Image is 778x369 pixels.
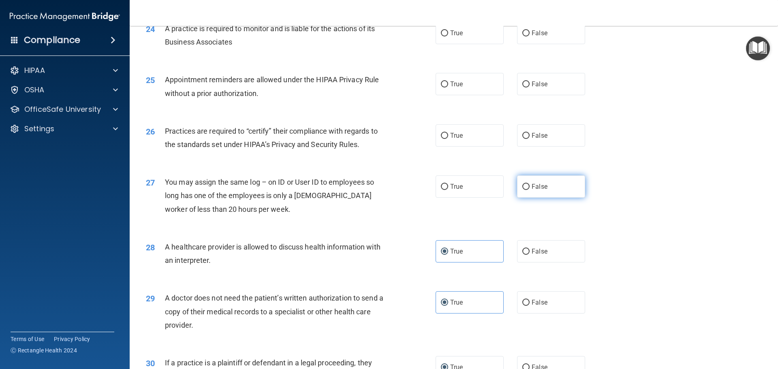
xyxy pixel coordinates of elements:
img: PMB logo [10,9,120,25]
input: False [522,184,530,190]
span: False [532,299,547,306]
a: OSHA [10,85,118,95]
span: False [532,80,547,88]
p: Settings [24,124,54,134]
span: True [450,183,463,190]
a: Terms of Use [11,335,44,343]
input: False [522,30,530,36]
span: 27 [146,178,155,188]
input: False [522,81,530,87]
span: True [450,29,463,37]
input: True [441,300,448,306]
span: 25 [146,75,155,85]
a: Settings [10,124,118,134]
span: True [450,132,463,139]
button: Open Resource Center [746,36,770,60]
input: False [522,133,530,139]
input: True [441,30,448,36]
span: True [450,299,463,306]
input: True [441,81,448,87]
p: OfficeSafe University [24,105,101,114]
span: Ⓒ Rectangle Health 2024 [11,346,77,354]
span: False [532,247,547,255]
a: HIPAA [10,66,118,75]
span: Appointment reminders are allowed under the HIPAA Privacy Rule without a prior authorization. [165,75,379,97]
input: False [522,300,530,306]
span: A healthcare provider is allowed to discuss health information with an interpreter. [165,243,380,264]
span: False [532,29,547,37]
span: True [450,247,463,255]
span: 29 [146,294,155,303]
span: 30 [146,358,155,368]
span: You may assign the same log – on ID or User ID to employees so long has one of the employees is o... [165,178,374,213]
span: A doctor does not need the patient’s written authorization to send a copy of their medical record... [165,294,383,329]
a: Privacy Policy [54,335,90,343]
input: False [522,249,530,255]
input: True [441,249,448,255]
a: OfficeSafe University [10,105,118,114]
span: False [532,183,547,190]
span: Practices are required to “certify” their compliance with regards to the standards set under HIPA... [165,127,378,149]
span: False [532,132,547,139]
h4: Compliance [24,34,80,46]
span: 24 [146,24,155,34]
span: True [450,80,463,88]
span: 28 [146,243,155,252]
input: True [441,133,448,139]
span: 26 [146,127,155,137]
input: True [441,184,448,190]
p: HIPAA [24,66,45,75]
p: OSHA [24,85,45,95]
